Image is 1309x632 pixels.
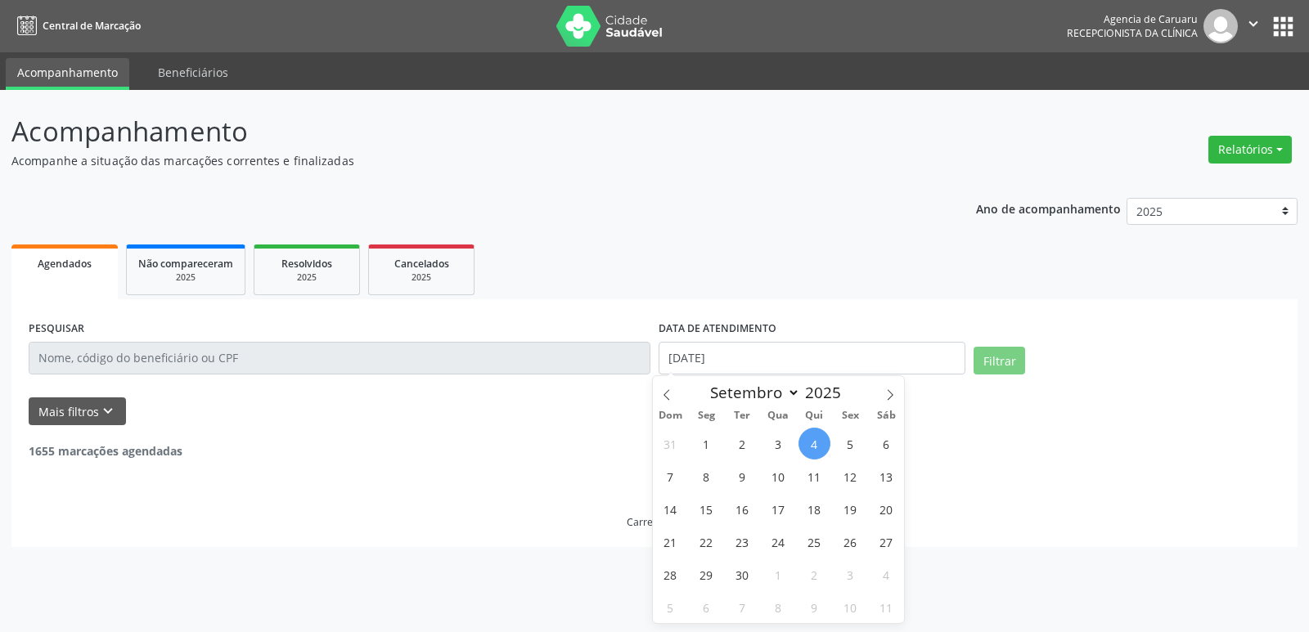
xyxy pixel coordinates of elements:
div: 2025 [138,271,233,284]
i: keyboard_arrow_down [99,402,117,420]
span: Setembro 16, 2025 [726,493,758,525]
span: Resolvidos [281,257,332,271]
span: Setembro 12, 2025 [834,460,866,492]
span: Setembro 29, 2025 [690,558,722,590]
span: Outubro 4, 2025 [870,558,902,590]
button:  [1238,9,1269,43]
span: Setembro 3, 2025 [762,428,794,459]
span: Agendados [38,257,92,271]
input: Year [800,382,854,403]
span: Outubro 10, 2025 [834,591,866,623]
span: Setembro 4, 2025 [798,428,830,459]
span: Outubro 9, 2025 [798,591,830,623]
span: Setembro 21, 2025 [654,526,686,558]
a: Acompanhamento [6,58,129,90]
span: Setembro 6, 2025 [870,428,902,459]
button: Filtrar [974,347,1025,374]
span: Setembro 18, 2025 [798,493,830,525]
span: Setembro 25, 2025 [798,526,830,558]
span: Setembro 15, 2025 [690,493,722,525]
label: DATA DE ATENDIMENTO [659,316,776,342]
span: Setembro 19, 2025 [834,493,866,525]
span: Setembro 2, 2025 [726,428,758,459]
a: Beneficiários [146,58,240,87]
strong: 1655 marcações agendadas [29,443,182,459]
div: Agencia de Caruaru [1067,12,1198,26]
div: 2025 [380,271,462,284]
span: Qua [760,410,796,421]
div: Carregando [627,515,683,529]
input: Nome, código do beneficiário ou CPF [29,342,650,374]
span: Outubro 1, 2025 [762,558,794,590]
label: PESQUISAR [29,316,84,342]
span: Setembro 24, 2025 [762,526,794,558]
span: Cancelados [394,257,449,271]
a: Central de Marcação [11,12,141,39]
input: Selecione um intervalo [659,342,965,374]
span: Outubro 3, 2025 [834,558,866,590]
span: Agosto 31, 2025 [654,428,686,459]
span: Sáb [868,410,904,421]
p: Acompanhamento [11,111,911,152]
span: Setembro 26, 2025 [834,526,866,558]
span: Ter [724,410,760,421]
span: Setembro 17, 2025 [762,493,794,525]
p: Acompanhe a situação das marcações correntes e finalizadas [11,152,911,169]
span: Setembro 7, 2025 [654,460,686,492]
span: Recepcionista da clínica [1067,26,1198,40]
span: Setembro 10, 2025 [762,460,794,492]
span: Setembro 23, 2025 [726,526,758,558]
span: Central de Marcação [43,19,141,33]
span: Setembro 9, 2025 [726,460,758,492]
img: img [1203,9,1238,43]
select: Month [703,381,801,404]
span: Outubro 8, 2025 [762,591,794,623]
span: Setembro 28, 2025 [654,558,686,590]
span: Setembro 27, 2025 [870,526,902,558]
span: Outubro 6, 2025 [690,591,722,623]
span: Setembro 11, 2025 [798,460,830,492]
span: Setembro 14, 2025 [654,493,686,525]
span: Setembro 22, 2025 [690,526,722,558]
span: Setembro 30, 2025 [726,558,758,590]
button: Relatórios [1208,136,1292,164]
span: Seg [688,410,724,421]
span: Setembro 5, 2025 [834,428,866,459]
span: Outubro 7, 2025 [726,591,758,623]
span: Setembro 8, 2025 [690,460,722,492]
button: Mais filtroskeyboard_arrow_down [29,397,126,426]
button: apps [1269,12,1298,41]
p: Ano de acompanhamento [976,198,1121,218]
span: Outubro 2, 2025 [798,558,830,590]
div: 2025 [266,271,348,284]
span: Não compareceram [138,257,233,271]
span: Sex [832,410,868,421]
span: Qui [796,410,832,421]
i:  [1244,15,1262,33]
span: Outubro 11, 2025 [870,591,902,623]
span: Setembro 13, 2025 [870,460,902,492]
span: Setembro 20, 2025 [870,493,902,525]
span: Outubro 5, 2025 [654,591,686,623]
span: Setembro 1, 2025 [690,428,722,459]
span: Dom [653,410,689,421]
